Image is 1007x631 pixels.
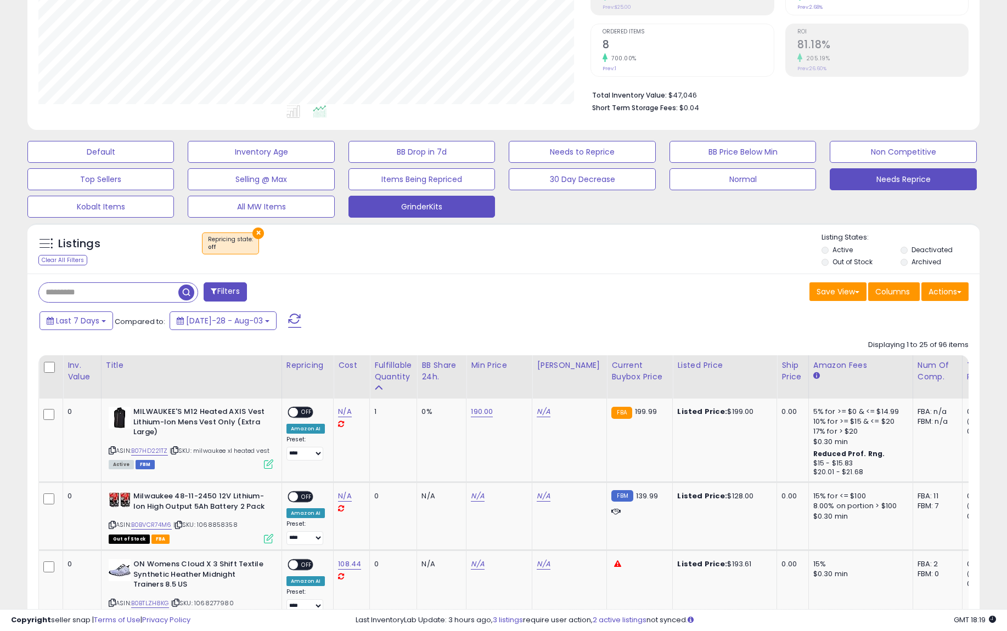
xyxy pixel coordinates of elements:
a: 2 active listings [593,615,646,625]
button: Selling @ Max [188,168,334,190]
span: $0.04 [679,103,699,113]
div: 0 [374,491,408,501]
img: 41m+CPmifjL._SL40_.jpg [109,559,131,581]
span: | SKU: 1068858358 [173,520,238,529]
small: Prev: 1 [603,65,616,72]
div: Amazon AI [286,508,325,518]
div: FBM: 7 [918,501,954,511]
div: $128.00 [677,491,768,501]
label: Deactivated [912,245,953,254]
button: Normal [670,168,816,190]
div: FBA: 2 [918,559,954,569]
div: Preset: [286,520,325,545]
div: N/A [421,491,458,501]
span: Compared to: [115,316,165,327]
div: 8.00% on portion > $100 [813,501,904,511]
button: BB Price Below Min [670,141,816,163]
span: FBM [136,460,155,469]
p: Listing States: [822,232,980,243]
span: Last 7 Days [56,315,99,326]
div: FBM: n/a [918,417,954,427]
small: Prev: $25.00 [603,4,631,10]
a: Terms of Use [94,615,140,625]
div: Ship Price [781,360,803,383]
div: seller snap | | [11,615,190,626]
h2: 81.18% [797,38,968,53]
div: Repricing [286,360,329,371]
small: 700.00% [607,54,637,62]
small: FBM [611,490,633,502]
div: Min Price [471,360,527,371]
button: Top Sellers [27,168,174,190]
div: 0 [374,559,408,569]
h2: 8 [603,38,773,53]
a: B07HD221TZ [131,446,168,456]
div: 0% [421,407,458,417]
button: Inventory Age [188,141,334,163]
div: Amazon Fees [813,360,908,371]
div: $193.61 [677,559,768,569]
b: Milwaukee 48-11-2450 12V Lithium-Ion High Output 5Ah Battery 2 Pack [133,491,267,514]
button: × [252,228,264,239]
small: 205.19% [802,54,830,62]
a: B0BTLZH8KG [131,599,169,608]
div: FBA: 11 [918,491,954,501]
div: 0.00 [781,491,800,501]
small: (0%) [967,502,982,510]
button: Last 7 Days [40,311,113,330]
button: Needs Reprice [830,168,976,190]
div: Amazon AI [286,424,325,434]
span: Columns [875,286,910,297]
span: All listings currently available for purchase on Amazon [109,460,134,469]
div: $199.00 [677,407,768,417]
span: FBA [151,535,170,544]
span: ROI [797,29,968,35]
span: 139.99 [636,491,658,501]
div: 1 [374,407,408,417]
button: Items Being Repriced [348,168,495,190]
small: Prev: 26.60% [797,65,826,72]
div: 0.00 [781,559,800,569]
button: Kobalt Items [27,196,174,218]
div: off [208,243,253,251]
div: N/A [421,559,458,569]
div: Preset: [286,588,325,613]
span: [DATE]-28 - Aug-03 [186,315,263,326]
div: Clear All Filters [38,255,87,265]
span: Ordered Items [603,29,773,35]
div: FBA: n/a [918,407,954,417]
button: 30 Day Decrease [509,168,655,190]
label: Out of Stock [832,257,873,266]
button: [DATE]-28 - Aug-03 [170,311,277,330]
button: Default [27,141,174,163]
label: Active [832,245,853,254]
span: All listings that are currently out of stock and unavailable for purchase on Amazon [109,535,150,544]
span: 2025-08-11 18:19 GMT [954,615,996,625]
a: N/A [338,491,351,502]
div: 0 [67,407,93,417]
div: 10% for >= $15 & <= $20 [813,417,904,427]
button: Save View [809,282,867,301]
button: BB Drop in 7d [348,141,495,163]
button: Columns [868,282,920,301]
strong: Copyright [11,615,51,625]
div: Title [106,360,277,371]
li: $47,046 [592,88,960,101]
a: Privacy Policy [142,615,190,625]
div: BB Share 24h. [421,360,462,383]
button: GrinderKits [348,196,495,218]
div: Last InventoryLab Update: 3 hours ago, require user action, not synced. [356,615,996,626]
a: N/A [537,406,550,417]
img: 41ZqFSjGdiL._SL40_.jpg [109,407,131,429]
b: Short Term Storage Fees: [592,103,678,112]
b: ON Womens Cloud X 3 Shift Textile Synthetic Heather Midnight Trainers 8.5 US [133,559,267,593]
a: N/A [471,559,484,570]
a: N/A [471,491,484,502]
div: 5% for >= $0 & <= $14.99 [813,407,904,417]
div: FBM: 0 [918,569,954,579]
small: Prev: 2.68% [797,4,823,10]
a: N/A [537,559,550,570]
label: Archived [912,257,941,266]
div: Amazon AI [286,576,325,586]
a: B0BVCR74M6 [131,520,172,530]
